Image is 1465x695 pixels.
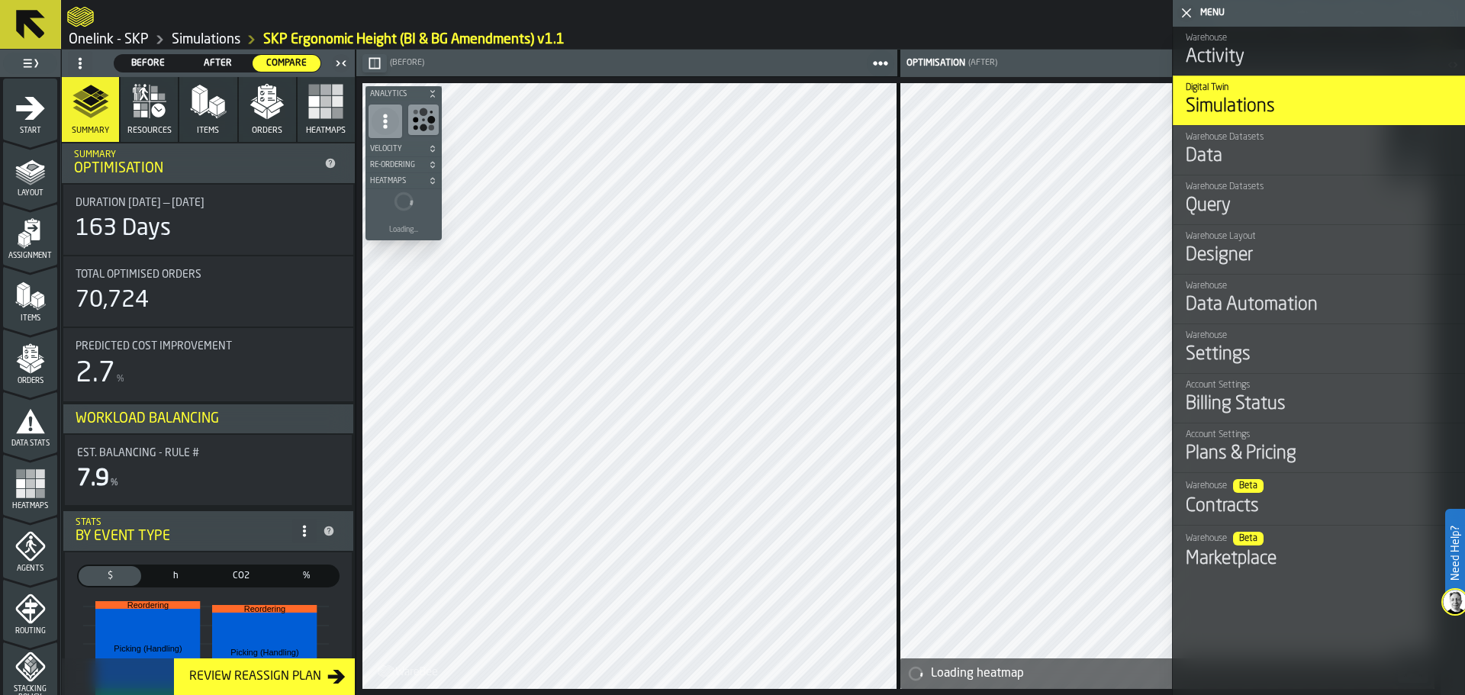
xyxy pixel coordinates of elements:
div: Title [76,269,341,281]
span: Velocity [367,145,425,153]
div: alert-Loading heatmap [900,658,1434,689]
div: Title [76,197,341,209]
li: menu Layout [3,141,57,202]
label: Need Help? [1447,510,1463,596]
div: Summary [74,150,318,160]
div: stat-Total Optimised Orders [63,256,353,327]
div: Loading heatmap [931,664,1428,683]
svg: Show Congestion [411,108,436,132]
a: link-to-/wh/i/6ad9c8fa-2ae6-41be-a08f-bf7f8b696bbc/simulations/bff60d49-2fce-459c-ab1c-c5326596dc33 [263,31,565,48]
button: button-Review Reassign Plan [174,658,355,695]
label: button-switch-multi-Before [114,54,183,72]
div: stat-Predicted Cost Improvement [63,328,353,401]
div: 2.7 [76,359,115,389]
div: thumb [253,55,320,72]
div: button-toolbar-undefined [405,101,442,141]
li: menu Assignment [3,204,57,265]
span: Summary [72,126,109,136]
span: Total Optimised Orders [76,269,201,281]
div: Optimisation [903,58,965,69]
div: stat-Est. Balancing - Rule # [65,435,352,505]
span: After [190,56,246,70]
span: CO2 [213,569,269,583]
span: (After) [968,58,997,68]
span: Assignment [3,252,57,260]
a: link-to-/wh/i/6ad9c8fa-2ae6-41be-a08f-bf7f8b696bbc [69,31,149,48]
label: button-switch-multi-Share [274,565,340,587]
div: thumb [79,566,141,586]
li: menu Items [3,266,57,327]
div: Title [76,340,341,352]
span: Resources [127,126,172,136]
a: link-to-/wh/i/6ad9c8fa-2ae6-41be-a08f-bf7f8b696bbc [172,31,240,48]
div: thumb [114,55,182,72]
span: Re-Ordering [367,161,425,169]
span: Heatmaps [367,177,425,185]
span: % [117,374,124,385]
div: 163 Days [76,215,171,243]
span: % [111,478,118,488]
span: Predicted Cost Improvement [76,340,232,352]
button: button- [365,141,442,156]
div: thumb [184,55,252,72]
label: button-switch-multi-Cost [77,565,143,587]
span: Compare [259,56,314,70]
div: Stats [76,517,292,528]
span: Orders [252,126,282,136]
button: button- [365,157,442,172]
span: Analytics [367,90,425,98]
label: button-switch-multi-Time [143,565,208,587]
span: $ [82,569,138,583]
div: Workload Balancing [76,410,341,427]
span: Data Stats [3,439,57,448]
span: Before [121,56,176,70]
div: 70,724 [76,287,149,314]
span: h [147,569,204,583]
label: button-toggle-Toggle Full Menu [3,53,57,74]
li: menu Data Stats [3,391,57,452]
span: (Before) [390,58,424,68]
label: button-switch-multi-After [183,54,253,72]
div: Optimisation [74,160,318,177]
li: menu Start [3,79,57,140]
span: % [279,569,335,583]
span: Agents [3,565,57,573]
span: Est. Balancing - Rule # [77,447,199,459]
span: Heatmaps [3,502,57,510]
li: menu Heatmaps [3,454,57,515]
div: thumb [210,566,272,586]
button: button- [362,54,387,72]
span: Orders [3,377,57,385]
div: Title [77,447,340,459]
li: menu Orders [3,329,57,390]
div: stat-Duration 7/1/2024 — 12/31/2024 [63,185,353,255]
div: 7.9 [77,465,109,493]
li: menu Agents [3,516,57,578]
span: Items [197,126,219,136]
a: logo-header [67,3,94,31]
span: Heatmaps [306,126,346,136]
div: Review Reassign Plan [183,668,327,686]
nav: Breadcrumb [67,31,1459,49]
div: thumb [144,566,207,586]
label: button-switch-multi-Compare [252,54,321,72]
a: logo-header [365,655,452,686]
span: Items [3,314,57,323]
label: button-switch-multi-CO2 [208,565,274,587]
div: thumb [275,566,338,586]
span: Start [3,127,57,135]
span: Routing [3,627,57,635]
button: button- [365,173,442,188]
button: button- [365,86,442,101]
div: Loading... [389,226,418,234]
label: button-toggle-Close me [330,54,352,72]
div: By event type [76,528,292,545]
span: Layout [3,189,57,198]
span: Duration [DATE] — [DATE] [76,197,204,209]
li: menu Routing [3,579,57,640]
